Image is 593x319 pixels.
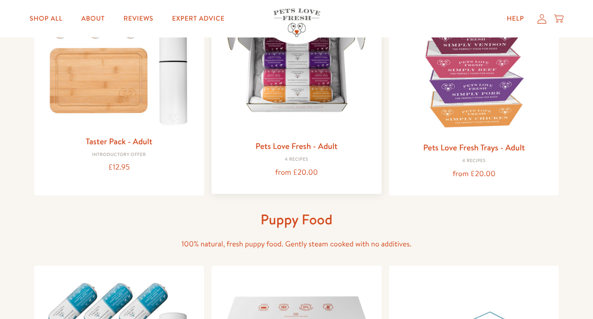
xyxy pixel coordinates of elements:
a: About [74,9,112,28]
div: Introductory Offer [42,152,197,158]
div: £12.95 [42,161,197,174]
a: Pets Love Fresh Trays - Adult [423,141,525,153]
a: Help [499,9,532,28]
a: Pets Love Fresh - Adult [255,140,338,152]
div: 4 Recipes [397,158,552,164]
img: Pets Love Fresh [273,8,320,37]
a: Reviews [116,9,161,28]
h1: Puppy Food [147,210,447,229]
div: 4 Recipes [219,157,374,163]
a: Expert Advice [165,9,232,28]
a: Shop All [22,9,70,28]
div: from £20.00 [397,168,552,180]
div: from £20.00 [219,166,374,179]
a: Taster Pack - Adult [86,135,152,147]
span: 100% natural, fresh puppy food. Gently steam cooked with no additives. [181,239,412,249]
